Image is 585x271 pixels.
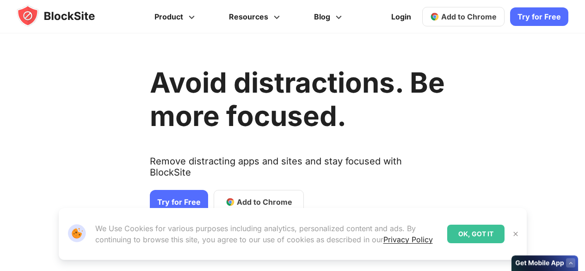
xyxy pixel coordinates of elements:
a: Login [386,6,417,28]
button: Close [510,228,522,240]
a: Add to Chrome [214,190,304,214]
span: Add to Chrome [441,12,497,21]
img: Close [512,230,519,238]
a: Add to Chrome [422,7,505,26]
a: Try for Free [150,190,208,214]
p: We Use Cookies for various purposes including analytics, personalized content and ads. By continu... [95,223,440,245]
h1: Avoid distractions. Be more focused. [150,66,445,132]
div: OK, GOT IT [447,225,505,243]
text: Remove distracting apps and sites and stay focused with BlockSite [150,156,445,185]
a: Privacy Policy [383,235,433,244]
a: Try for Free [510,7,568,26]
img: blocksite-icon.5d769676.svg [17,5,113,27]
img: chrome-icon.svg [430,12,439,21]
